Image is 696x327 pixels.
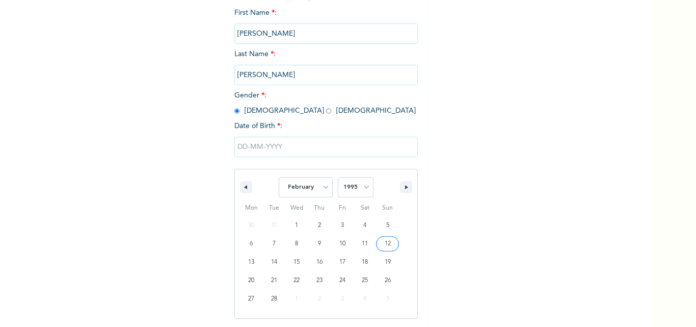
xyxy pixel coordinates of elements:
span: 18 [362,253,368,271]
button: 15 [285,253,308,271]
input: DD-MM-YYYY [234,137,418,157]
span: 21 [271,271,277,290]
span: 20 [248,271,254,290]
span: 13 [248,253,254,271]
button: 8 [285,235,308,253]
span: 12 [385,235,391,253]
span: Last Name : [234,51,418,79]
button: 27 [240,290,263,308]
span: Sat [354,200,377,216]
button: 4 [354,216,377,235]
button: 6 [240,235,263,253]
span: 24 [339,271,345,290]
button: 17 [331,253,354,271]
button: 11 [354,235,377,253]
button: 1 [285,216,308,235]
button: 19 [376,253,399,271]
button: 2 [308,216,331,235]
button: 14 [263,253,286,271]
button: 5 [376,216,399,235]
button: 20 [240,271,263,290]
button: 16 [308,253,331,271]
span: Gender : [DEMOGRAPHIC_DATA] [DEMOGRAPHIC_DATA] [234,92,416,114]
span: 23 [316,271,323,290]
button: 12 [376,235,399,253]
span: First Name : [234,9,418,37]
span: 9 [318,235,321,253]
button: 9 [308,235,331,253]
span: 22 [293,271,300,290]
button: 26 [376,271,399,290]
span: 1 [295,216,298,235]
span: 27 [248,290,254,308]
span: 6 [250,235,253,253]
span: 14 [271,253,277,271]
button: 13 [240,253,263,271]
span: 17 [339,253,345,271]
button: 21 [263,271,286,290]
span: 26 [385,271,391,290]
span: Date of Birth : [234,121,282,132]
span: 19 [385,253,391,271]
span: 28 [271,290,277,308]
span: 15 [293,253,300,271]
span: Tue [263,200,286,216]
span: 25 [362,271,368,290]
button: 10 [331,235,354,253]
button: 25 [354,271,377,290]
span: 5 [386,216,389,235]
button: 7 [263,235,286,253]
button: 24 [331,271,354,290]
span: 10 [339,235,345,253]
span: Fri [331,200,354,216]
button: 18 [354,253,377,271]
span: Wed [285,200,308,216]
span: 16 [316,253,323,271]
span: Sun [376,200,399,216]
span: 2 [318,216,321,235]
button: 22 [285,271,308,290]
span: Thu [308,200,331,216]
input: Enter your last name [234,65,418,85]
span: 7 [273,235,276,253]
span: 8 [295,235,298,253]
button: 23 [308,271,331,290]
span: 11 [362,235,368,253]
button: 28 [263,290,286,308]
input: Enter your first name [234,23,418,44]
button: 3 [331,216,354,235]
span: 4 [363,216,366,235]
span: Mon [240,200,263,216]
span: 3 [341,216,344,235]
